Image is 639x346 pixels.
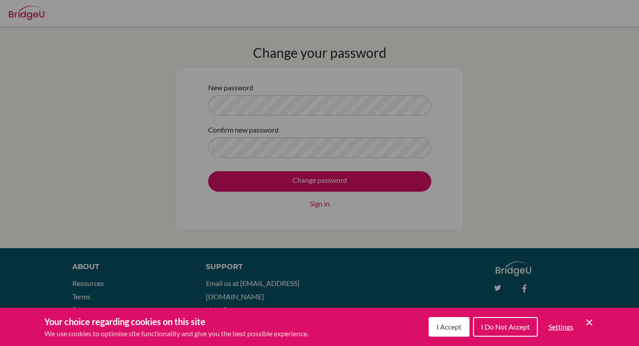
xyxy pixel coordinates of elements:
[584,317,595,328] button: Save and close
[437,322,461,331] span: I Accept
[44,315,308,328] h3: Your choice regarding cookies on this site
[473,317,538,337] button: I Do Not Accept
[44,328,308,339] p: We use cookies to optimise site functionality and give you the best possible experience.
[481,322,530,331] span: I Do Not Accept
[548,322,573,331] span: Settings
[429,317,469,337] button: I Accept
[541,318,580,336] button: Settings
